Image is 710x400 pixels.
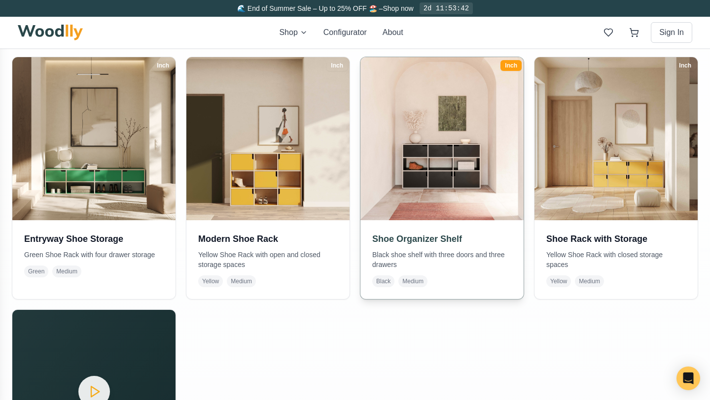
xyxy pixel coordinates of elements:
[372,232,512,246] h3: Shoe Organizer Shelf
[356,53,528,225] img: Shoe Organizer Shelf
[546,275,571,287] span: Yellow
[12,57,176,220] img: Entryway Shoe Storage
[676,367,700,390] div: Open Intercom Messenger
[534,57,698,220] img: Shoe Rack with Storage
[398,275,427,287] span: Medium
[651,22,692,43] button: Sign In
[575,275,604,287] span: Medium
[372,275,394,287] span: Black
[186,57,350,220] img: Modern Shoe Rack
[500,60,522,71] div: Inch
[52,266,81,277] span: Medium
[546,232,686,246] h3: Shoe Rack with Storage
[420,2,473,14] div: 2d 11:53:42
[152,60,174,71] div: Inch
[383,4,413,12] a: Shop now
[674,60,696,71] div: Inch
[198,275,223,287] span: Yellow
[323,27,367,38] button: Configurator
[372,250,512,269] p: Black shoe shelf with three doors and three drawers
[198,250,338,269] p: Yellow Shoe Rack with open and closed storage spaces
[198,232,338,246] h3: Modern Shoe Rack
[18,25,83,40] img: Woodlly
[24,250,164,260] p: Green Shoe Rack with four drawer storage
[383,27,403,38] button: About
[279,27,307,38] button: Shop
[24,232,164,246] h3: Entryway Shoe Storage
[24,266,48,277] span: Green
[227,275,256,287] span: Medium
[237,4,383,12] span: 🌊 End of Summer Sale – Up to 25% OFF 🏖️ –
[326,60,348,71] div: Inch
[546,250,686,269] p: Yellow Shoe Rack with closed storage spaces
